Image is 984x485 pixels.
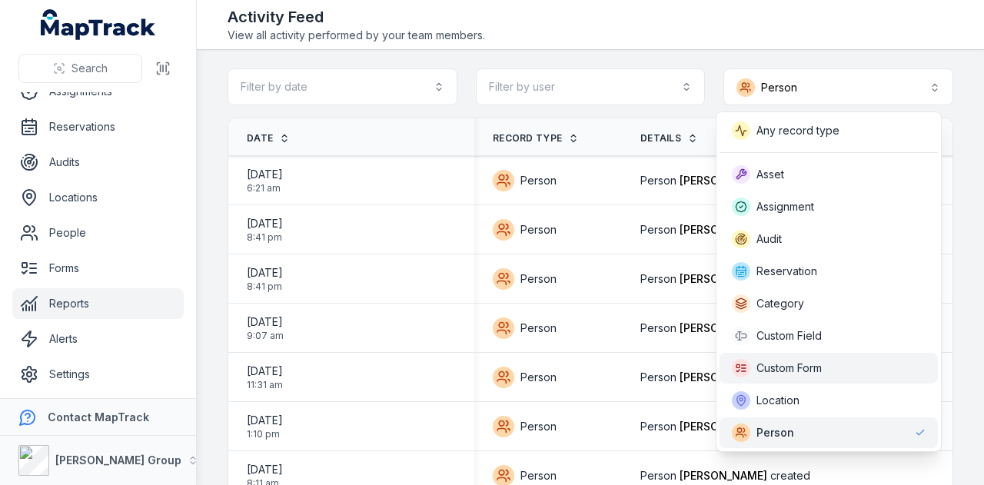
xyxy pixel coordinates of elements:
span: Reservation [756,264,817,279]
span: Location [756,393,799,408]
span: Category [756,296,804,311]
span: Any record type [756,123,839,138]
span: Custom Field [756,328,822,344]
span: Assignment [756,199,814,214]
span: Person [756,425,794,440]
span: Asset [756,167,784,182]
button: Person [723,68,953,105]
span: Audit [756,231,782,247]
div: Person [716,111,942,452]
span: Custom Form [756,360,822,376]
